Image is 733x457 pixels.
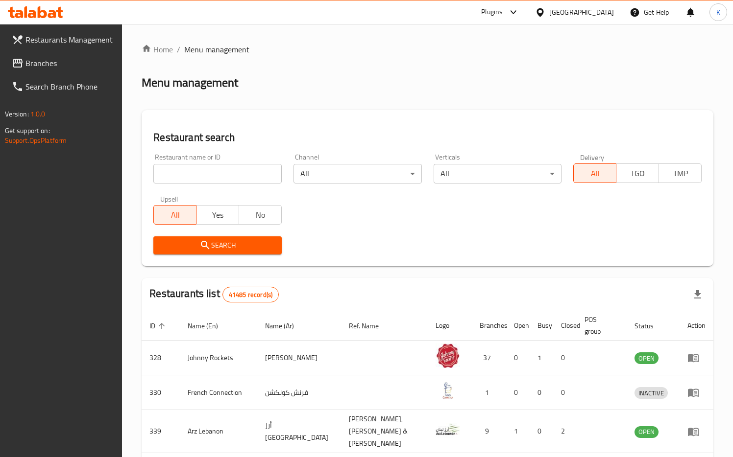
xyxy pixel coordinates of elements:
button: All [153,205,196,225]
button: Yes [196,205,239,225]
span: INACTIVE [635,388,668,399]
div: Menu [687,426,706,437]
span: TMP [663,166,698,181]
a: Support.OpsPlatform [5,134,67,147]
td: 0 [553,341,577,375]
td: French Connection [180,375,257,410]
button: No [239,205,282,225]
td: 1 [472,375,506,410]
div: INACTIVE [635,387,668,399]
div: All [293,164,422,183]
input: Search for restaurant name or ID.. [153,164,282,183]
span: Status [635,320,666,332]
th: Action [680,311,713,341]
td: 328 [142,341,180,375]
img: Arz Lebanon [436,417,460,442]
td: [PERSON_NAME],[PERSON_NAME] & [PERSON_NAME] [341,410,428,453]
td: 9 [472,410,506,453]
span: No [243,208,278,222]
td: 1 [530,341,553,375]
a: Restaurants Management [4,28,122,51]
a: Search Branch Phone [4,75,122,98]
td: [PERSON_NAME] [257,341,341,375]
span: Name (Ar) [265,320,307,332]
td: Arz Lebanon [180,410,257,453]
div: [GEOGRAPHIC_DATA] [549,7,614,18]
span: Get support on: [5,124,50,137]
td: 0 [553,375,577,410]
span: Branches [25,57,115,69]
div: Export file [686,283,709,306]
th: Busy [530,311,553,341]
span: ID [149,320,168,332]
label: Delivery [580,154,605,160]
span: Restaurants Management [25,34,115,46]
th: Branches [472,311,506,341]
button: All [573,163,616,183]
td: 37 [472,341,506,375]
span: POS group [585,314,615,337]
span: Menu management [184,44,249,55]
span: All [578,166,612,181]
a: Home [142,44,173,55]
h2: Menu management [142,75,238,91]
div: Plugins [481,6,503,18]
td: 1 [506,410,530,453]
td: فرنش كونكشن [257,375,341,410]
button: TMP [659,163,702,183]
td: 0 [530,375,553,410]
td: أرز [GEOGRAPHIC_DATA] [257,410,341,453]
td: Johnny Rockets [180,341,257,375]
span: Search Branch Phone [25,81,115,92]
th: Closed [553,311,577,341]
span: OPEN [635,353,659,364]
nav: breadcrumb [142,44,713,55]
li: / [177,44,180,55]
th: Open [506,311,530,341]
td: 2 [553,410,577,453]
span: Yes [200,208,235,222]
div: All [434,164,562,183]
div: Menu [687,387,706,398]
label: Upsell [160,195,178,202]
span: OPEN [635,426,659,437]
button: Search [153,236,282,254]
span: K [716,7,720,18]
div: Menu [687,352,706,364]
span: All [158,208,193,222]
h2: Restaurant search [153,130,702,145]
button: TGO [616,163,659,183]
td: 330 [142,375,180,410]
td: 0 [530,410,553,453]
a: Branches [4,51,122,75]
span: TGO [620,166,655,181]
img: Johnny Rockets [436,343,460,368]
span: 41485 record(s) [223,290,278,299]
h2: Restaurants list [149,286,279,302]
span: Search [161,239,274,251]
td: 0 [506,341,530,375]
th: Logo [428,311,472,341]
span: Name (En) [188,320,231,332]
td: 0 [506,375,530,410]
span: Version: [5,108,29,120]
span: 1.0.0 [30,108,46,120]
td: 339 [142,410,180,453]
span: Ref. Name [349,320,391,332]
img: French Connection [436,378,460,403]
div: Total records count [222,287,279,302]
